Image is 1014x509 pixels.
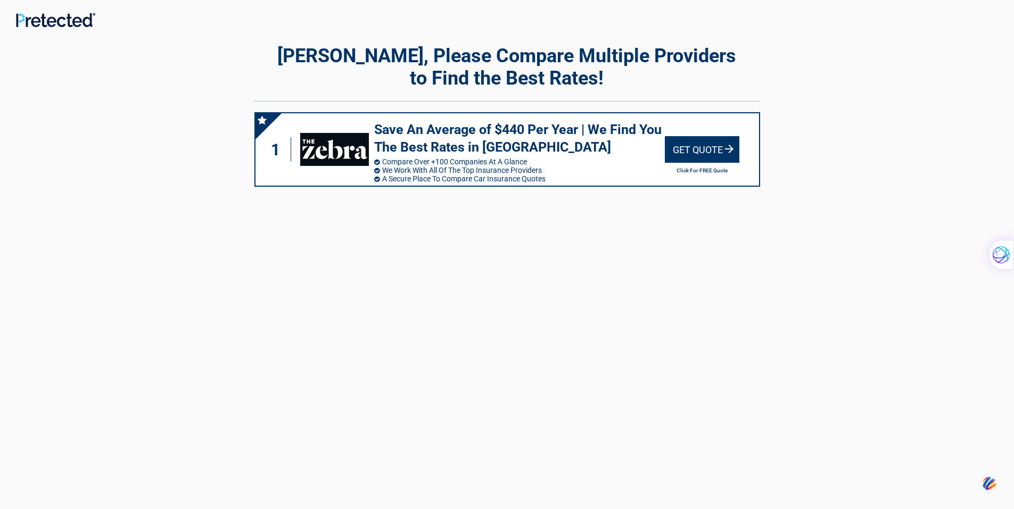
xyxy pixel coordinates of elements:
[374,174,665,183] li: A Secure Place To Compare Car Insurance Quotes
[665,136,739,163] div: Get Quote
[266,138,292,162] div: 1
[374,157,665,166] li: Compare Over +100 Companies At A Glance
[254,45,760,89] h2: [PERSON_NAME], Please Compare Multiple Providers to Find the Best Rates!
[374,166,665,174] li: We Work With All Of The Top Insurance Providers
[374,121,665,156] h3: Save An Average of $440 Per Year | We Find You The Best Rates in [GEOGRAPHIC_DATA]
[16,13,95,27] img: Main Logo
[665,168,739,173] h2: Click For FREE Quote
[300,133,368,166] img: thezebra's logo
[980,473,999,493] img: svg+xml;base64,PHN2ZyB3aWR0aD0iNDQiIGhlaWdodD0iNDQiIHZpZXdCb3g9IjAgMCA0NCA0NCIgZmlsbD0ibm9uZSIgeG...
